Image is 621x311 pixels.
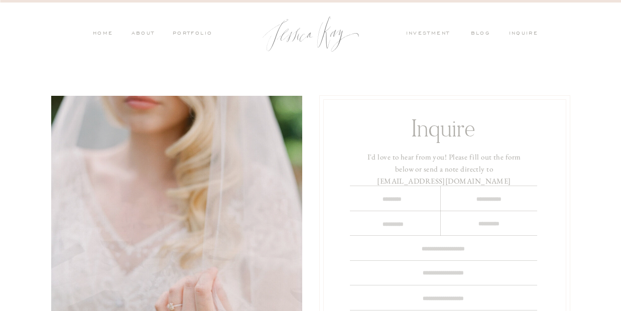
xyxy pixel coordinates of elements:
a: ABOUT [129,30,155,39]
h3: I'd love to hear from you! Please fill out the form below or send a note directly to [EMAIL_ADDRE... [360,151,528,181]
a: blog [471,30,497,39]
h1: Inquire [361,114,526,140]
a: PORTFOLIO [171,30,213,39]
a: HOME [92,30,113,39]
a: inquire [509,30,543,39]
a: investment [406,30,455,39]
